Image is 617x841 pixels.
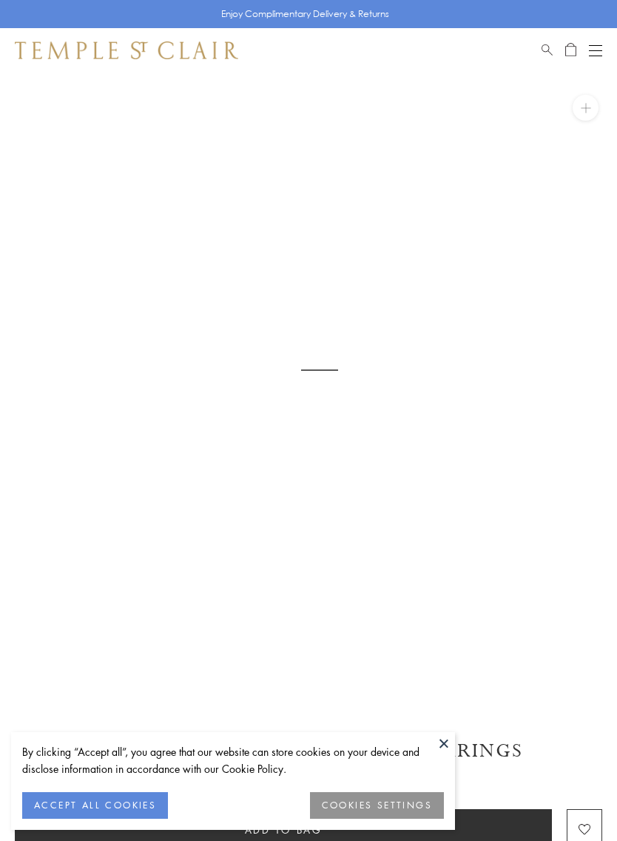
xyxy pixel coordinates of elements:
div: By clicking “Accept all”, you agree that our website can store cookies on your device and disclos... [22,743,444,777]
button: Open navigation [589,41,602,59]
iframe: Gorgias live chat messenger [543,771,602,826]
button: ACCEPT ALL COOKIES [22,792,168,819]
p: Enjoy Complimentary Delivery & Returns [221,7,389,21]
a: Open Shopping Bag [565,41,576,59]
img: Temple St. Clair [15,41,238,59]
a: Search [542,41,553,59]
button: COOKIES SETTINGS [310,792,444,819]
